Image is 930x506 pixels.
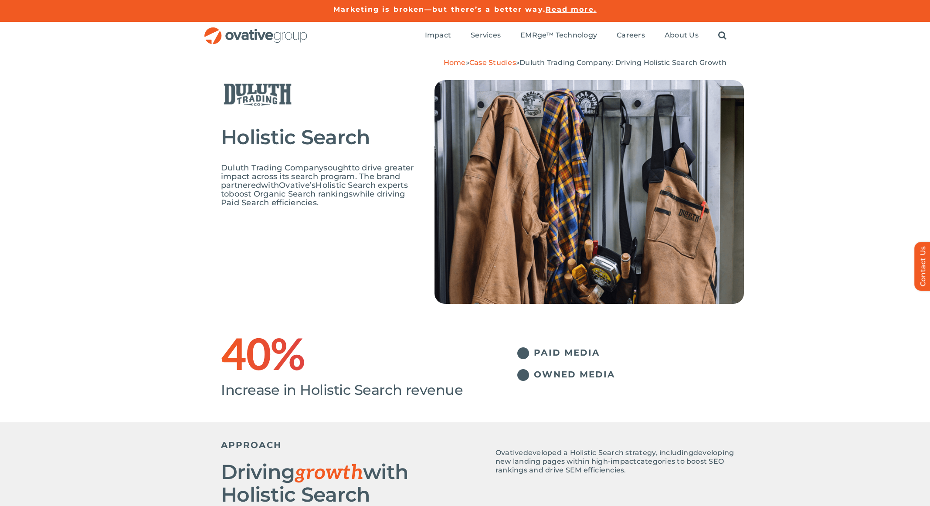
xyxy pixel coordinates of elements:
span: Duluth Trading Company [221,163,323,173]
span: Increase in Holistic Search revenue [221,381,463,398]
a: Search [718,31,726,41]
span: Ovative [496,448,523,457]
a: Read more. [546,5,597,14]
a: About Us [665,31,699,41]
img: Duluth-Trading-Co-1.png [434,80,744,304]
h5: OWNED MEDIA [534,369,744,380]
span: » » [444,58,726,67]
h1: 40% [221,343,482,371]
span: developing new landing pages within high-impact [496,448,734,465]
a: Case Studies [469,58,516,67]
a: OG_Full_horizontal_RGB [204,26,308,34]
span: sought [323,163,351,173]
h2: Driving with Holistic Search [221,461,482,506]
span: About Us [665,31,699,40]
a: Services [471,31,501,41]
a: EMRge™ Technology [520,31,597,41]
a: Impact [425,31,451,41]
span: Impact [425,31,451,40]
img: DTC (2) [221,80,322,109]
span: categories to boost SEO rankings and drive SEM efficiencies. [496,457,724,474]
h5: APPROACH [221,440,482,450]
span: Services [471,31,501,40]
span: EMRge™ Technology [520,31,597,40]
nav: Menu [425,22,726,50]
span: with [261,180,279,190]
span: to drive greater impact across its search program [221,163,414,181]
a: Home [444,58,466,67]
span: Ovative’s [279,180,316,190]
span: Holistic Search experts to [221,180,408,199]
span: boost Organic Search rankings [229,189,353,199]
span: . The brand partnered [221,172,400,190]
a: Marketing is broken—but there’s a better way. [333,5,546,14]
a: Careers [617,31,645,41]
span: Duluth Trading Company: Driving Holistic Search Growth [519,58,726,67]
h2: Holistic Search [221,126,421,148]
h5: PAID MEDIA [534,347,744,358]
span: developed a Holistic Search strategy, including [523,448,693,457]
span: while driving Paid Search efficiencies. [221,189,405,207]
span: Careers [617,31,645,40]
span: growth [295,461,363,485]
